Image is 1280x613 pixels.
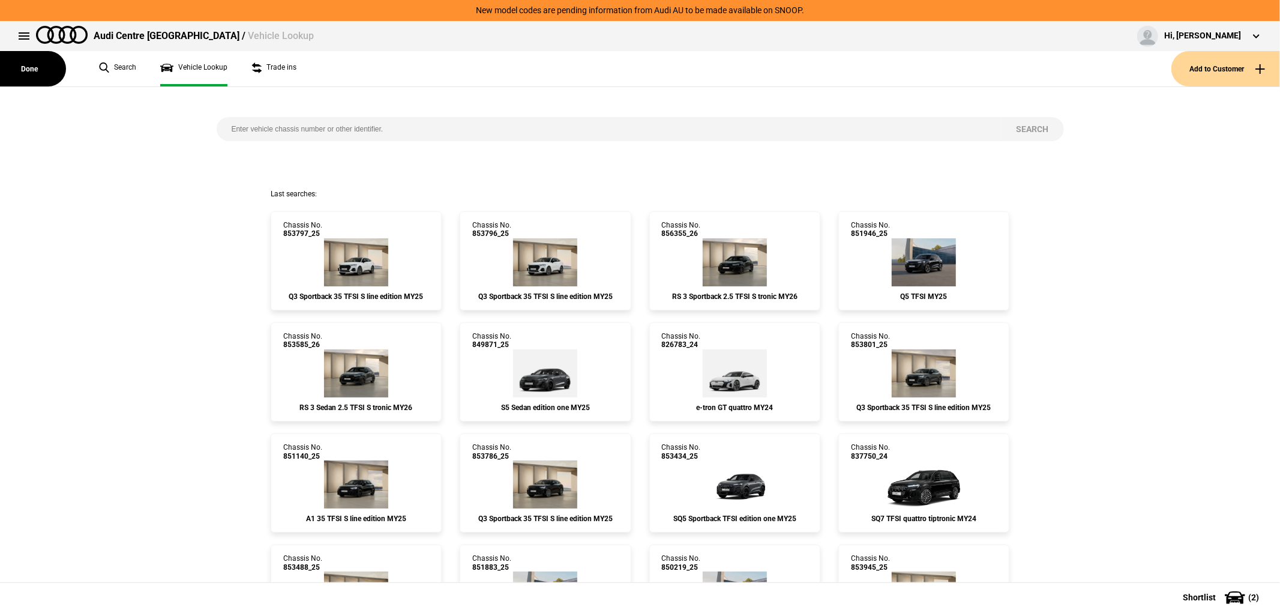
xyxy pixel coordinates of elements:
[892,349,956,397] img: Audi_F3NCCX_25LE_FZ_6Y6Y_QQ2_6FJ_V72_WN8_X8C_(Nadin:_6FJ_C62_QQ2_V72_WN8)_ext.png
[662,340,701,349] span: 826783_24
[271,190,317,198] span: Last searches:
[851,554,890,572] div: Chassis No.
[472,403,618,412] div: S5 Sedan edition one MY25
[283,332,322,349] div: Chassis No.
[283,229,322,238] span: 853797_25
[283,443,322,461] div: Chassis No.
[513,461,577,509] img: Audi_F3NCCX_25LE_FZ_0E0E_QQ2_3FB_V72_WN8_X8C_(Nadin:_3FB_C62_QQ2_V72_WN8)_ext.png
[513,349,577,397] img: Audi_FU2S5Y_25LE_GX_6Y6Y_PAH_9VS_PYH_3FP_(Nadin:_3FP_9VS_C85_PAH_PYH_SN8)_ext.png
[472,332,511,349] div: Chassis No.
[851,443,890,461] div: Chassis No.
[851,340,890,349] span: 853801_25
[662,443,701,461] div: Chassis No.
[851,452,890,461] span: 837750_24
[472,443,511,461] div: Chassis No.
[703,349,767,397] img: Audi_F83RJ7_24_JN_T9T9_WBX_4ZDA_WA9A_(Nadin:_2PF_47I_4ZD_6FJ_6H1_C10_N7U_PEH_WA9_WBX_YJZ)_ext.png
[251,51,296,86] a: Trade ins
[851,292,997,301] div: Q5 TFSI MY25
[472,221,511,238] div: Chassis No.
[662,229,701,238] span: 856355_26
[283,403,429,412] div: RS 3 Sedan 2.5 TFSI S tronic MY26
[851,403,997,412] div: Q3 Sportback 35 TFSI S line edition MY25
[283,554,322,572] div: Chassis No.
[851,563,890,572] span: 853945_25
[283,452,322,461] span: 851140_25
[217,117,1002,141] input: Enter vehicle chassis number or other identifier.
[1165,582,1280,612] button: Shortlist(2)
[662,221,701,238] div: Chassis No.
[699,461,771,509] img: Audi_GUNS5Y_25LE_GX_6Y6Y_PAH_6FJ_(Nadin:_6FJ_C56_PAH)_ext.png
[1171,51,1280,86] button: Add to Customer
[472,292,618,301] div: Q3 Sportback 35 TFSI S line edition MY25
[662,515,808,523] div: SQ5 Sportback TFSI edition one MY25
[248,30,314,41] span: Vehicle Lookup
[851,332,890,349] div: Chassis No.
[662,554,701,572] div: Chassis No.
[851,515,997,523] div: SQ7 TFSI quattro tiptronic MY24
[324,349,388,397] img: Audi_8YMRWY_26_TG_6Y6Y_WA9_6H4_PEJ_5J2_(Nadin:_5J2_6H4_C57_PEJ_S7K_WA9)_ext.png
[472,229,511,238] span: 853796_25
[662,332,701,349] div: Chassis No.
[283,221,322,238] div: Chassis No.
[324,238,388,286] img: Audi_F3NCCX_25LE_FZ_2Y2Y_QQ2_3FB_6FJ_V72_WN8_X8C_(Nadin:_3FB_6FJ_C62_QQ2_V72_WN8)_ext.png
[160,51,227,86] a: Vehicle Lookup
[882,461,967,509] img: Audi_4MQSW1_24_EI_0E0E_PAH_WA2_1D1_(Nadin:_1D1_3Y3_6FJ_C85_PAH_PL2_WA2_YJZ)_ext.png
[662,292,808,301] div: RS 3 Sportback 2.5 TFSI S tronic MY26
[99,51,136,86] a: Search
[851,229,890,238] span: 851946_25
[472,515,618,523] div: Q3 Sportback 35 TFSI S line edition MY25
[472,340,511,349] span: 849871_25
[892,238,956,286] img: Audi_GUBAZG_25_FW_0E0E_3FU_PAH_WA7_6FJ_F80_H65_(Nadin:_3FU_6FJ_C56_F80_H65_PAH_WA7)_ext.png
[283,292,429,301] div: Q3 Sportback 35 TFSI S line edition MY25
[283,563,322,572] span: 853488_25
[1164,30,1241,42] div: Hi, [PERSON_NAME]
[94,29,314,43] div: Audi Centre [GEOGRAPHIC_DATA] /
[472,452,511,461] span: 853786_25
[703,238,767,286] img: Audi_8YFRWY_26_TG_0E0E_5MB_6FA_PEJ_(Nadin:_5MB_6FA_C57_PEJ)_ext.png
[662,403,808,412] div: e-tron GT quattro MY24
[1183,593,1216,602] span: Shortlist
[324,461,388,509] img: Audi_GBACHG_25_ZV_0E0E_PS1_WA9_PX2_2Z7_C5Q_N2T_(Nadin:_2Z7_C43_C5Q_N2T_PS1_PX2_WA9)_ext.png
[662,452,701,461] span: 853434_25
[283,340,322,349] span: 853585_26
[283,515,429,523] div: A1 35 TFSI S line edition MY25
[851,221,890,238] div: Chassis No.
[472,563,511,572] span: 851883_25
[513,238,577,286] img: Audi_F3NCCX_25LE_FZ_2Y2Y_QQ2_3FB_6FJ_V72_WN8_X8C_(Nadin:_3FB_6FJ_C62_QQ2_V72_WN8)_ext.png
[472,554,511,572] div: Chassis No.
[36,26,88,44] img: audi.png
[662,563,701,572] span: 850219_25
[1248,593,1259,602] span: ( 2 )
[1002,117,1064,141] button: Search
